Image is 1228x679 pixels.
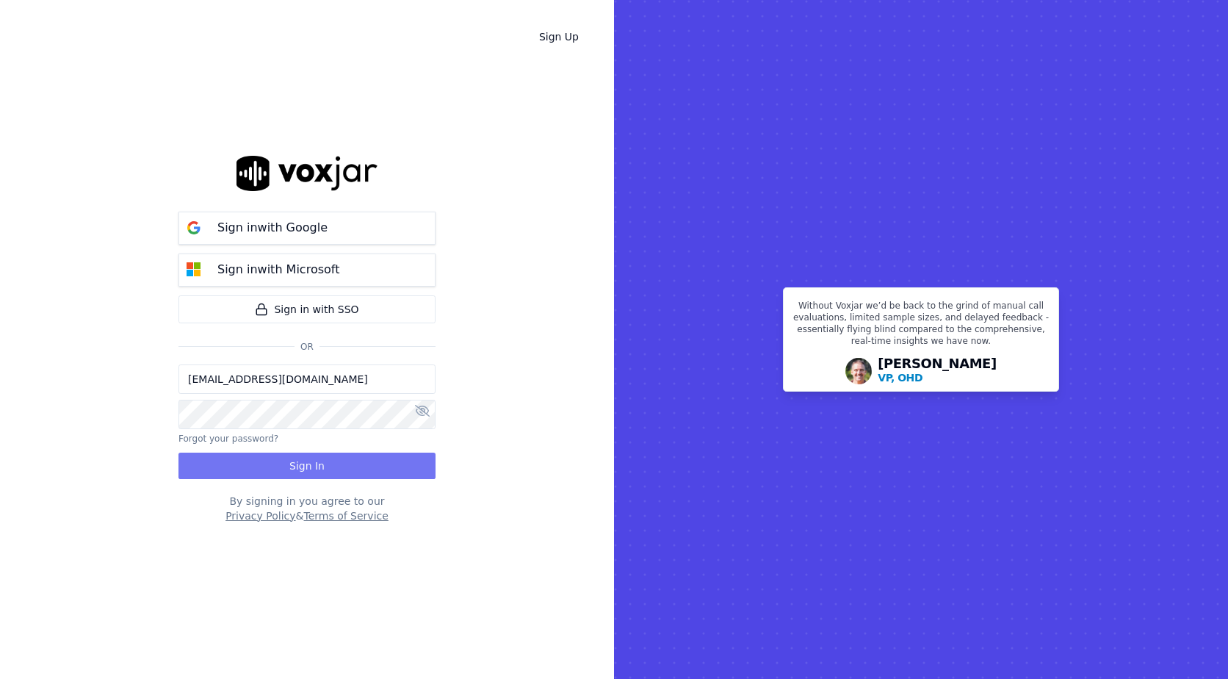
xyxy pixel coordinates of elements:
[792,300,1050,353] p: Without Voxjar we’d be back to the grind of manual call evaluations, limited sample sizes, and de...
[845,358,872,384] img: Avatar
[303,509,388,523] button: Terms of Service
[225,509,295,523] button: Privacy Policy
[878,370,922,385] p: VP, OHD
[179,213,209,242] img: google Sign in button
[178,364,436,394] input: Email
[178,433,278,445] button: Forgot your password?
[527,24,590,50] a: Sign Up
[295,341,319,353] span: Or
[236,156,378,190] img: logo
[178,254,436,287] button: Sign inwith Microsoft
[179,255,209,284] img: microsoft Sign in button
[178,212,436,245] button: Sign inwith Google
[178,295,436,323] a: Sign in with SSO
[217,219,328,237] p: Sign in with Google
[178,494,436,523] div: By signing in you agree to our &
[878,357,997,385] div: [PERSON_NAME]
[178,453,436,479] button: Sign In
[217,261,339,279] p: Sign in with Microsoft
